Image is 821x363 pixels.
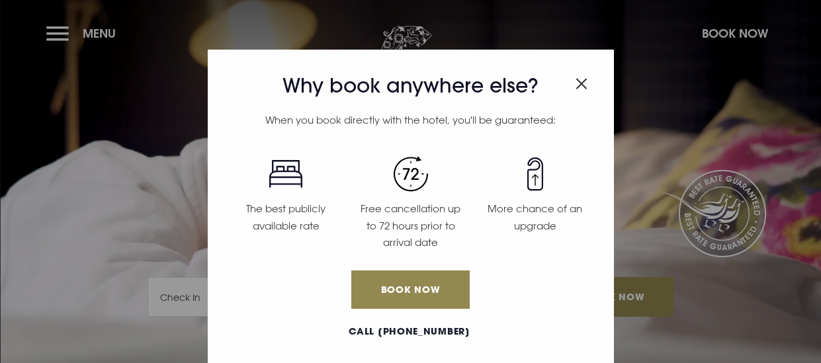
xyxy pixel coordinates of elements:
[576,71,587,92] button: Close modal
[224,74,597,98] h3: Why book anywhere else?
[224,112,597,129] p: When you book directly with the hotel, you'll be guaranteed:
[481,200,589,234] p: More chance of an upgrade
[351,270,469,309] a: Book Now
[224,325,595,339] a: Call [PHONE_NUMBER]
[232,200,340,234] p: The best publicly available rate
[356,200,464,251] p: Free cancellation up to 72 hours prior to arrival date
